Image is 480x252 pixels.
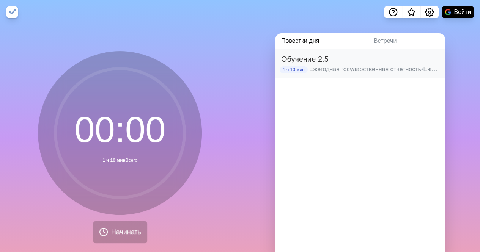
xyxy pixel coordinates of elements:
a: Повестки дня [275,33,368,49]
font: Начинать [111,228,141,236]
button: Помощь [384,6,402,18]
font: Войти [454,9,471,15]
font: Повестки дня [281,38,319,44]
button: Что нового [402,6,420,18]
img: логотип Google [445,9,451,15]
font: • [421,66,423,72]
a: Встречи [368,33,445,49]
font: 1 ч 10 мин [283,67,305,72]
img: логотип timeblocks [6,6,18,18]
button: Войти [442,6,474,18]
font: Встречи [374,38,397,44]
button: Начинать [93,221,147,243]
font: Ежегодная государственная отчетность [309,66,421,72]
font: Обучение 2.5 [281,55,329,63]
button: Настройки [420,6,439,18]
